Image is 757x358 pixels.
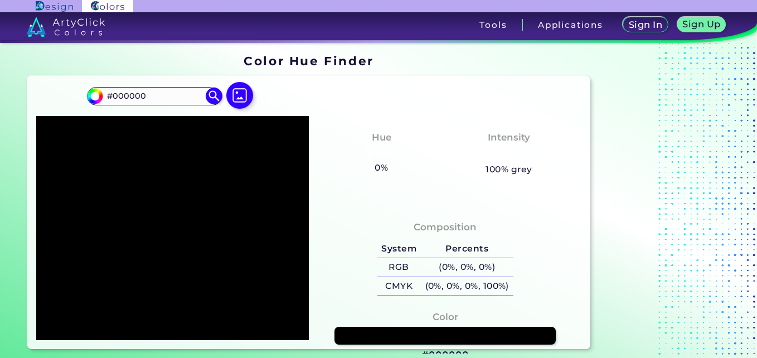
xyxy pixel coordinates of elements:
h3: Applications [538,21,603,29]
h4: Intensity [488,129,530,146]
img: ArtyClick Design logo [36,1,73,12]
input: type color.. [103,89,206,104]
h5: (0%, 0%, 0%, 100%) [421,277,513,296]
a: Sign In [625,18,666,32]
h5: CMYK [377,277,421,296]
iframe: Advertisement [595,50,734,354]
a: Sign Up [680,18,724,32]
h5: System [377,240,421,258]
h5: 100% grey [486,162,532,177]
h5: RGB [377,258,421,277]
h4: Composition [414,219,477,235]
h4: Hue [372,129,391,146]
h5: Sign Up [685,20,719,28]
img: logo_artyclick_colors_white.svg [27,17,105,37]
h3: None [363,147,400,161]
h5: (0%, 0%, 0%) [421,258,513,277]
h5: Percents [421,240,513,258]
img: icon search [206,88,222,104]
h4: Color [433,309,458,325]
img: icon picture [226,82,253,109]
h5: 0% [371,161,392,175]
h5: Sign In [630,21,661,29]
h1: Color Hue Finder [244,52,373,69]
h3: None [490,147,527,161]
h3: Tools [479,21,507,29]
